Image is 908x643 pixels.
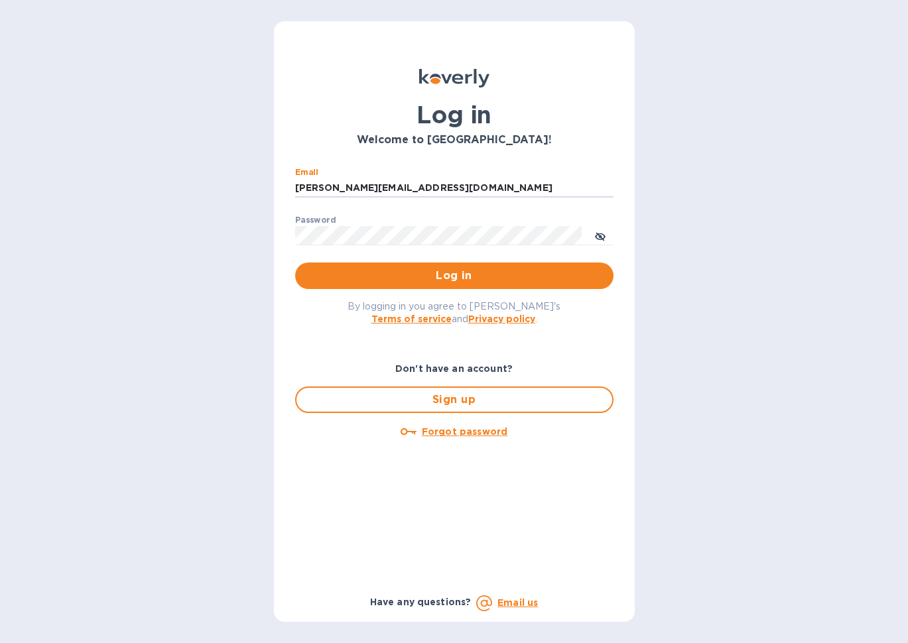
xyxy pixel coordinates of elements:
[295,178,614,198] input: Enter email address
[295,134,614,146] h3: Welcome to [GEOGRAPHIC_DATA]!
[468,314,535,324] a: Privacy policy
[295,263,614,289] button: Log in
[307,392,602,408] span: Sign up
[497,597,538,608] a: Email us
[395,363,513,374] b: Don't have an account?
[295,101,614,129] h1: Log in
[348,301,560,324] span: By logging in you agree to [PERSON_NAME]'s and .
[422,426,507,437] u: Forgot password
[295,386,614,413] button: Sign up
[295,168,318,176] label: Email
[295,216,336,224] label: Password
[587,222,614,249] button: toggle password visibility
[370,597,472,607] b: Have any questions?
[306,268,603,284] span: Log in
[419,69,489,88] img: Koverly
[371,314,452,324] a: Terms of service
